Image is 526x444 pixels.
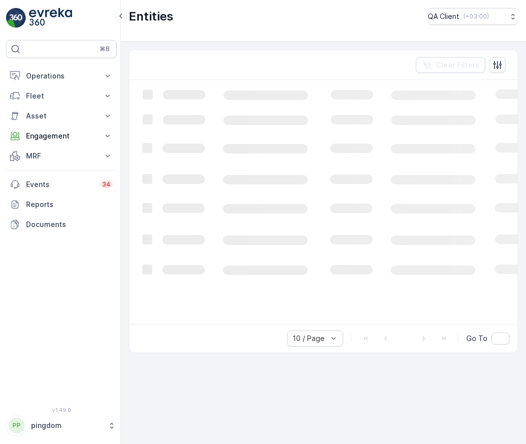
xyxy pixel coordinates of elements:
p: Events [26,179,94,189]
button: PPpingdom [6,415,117,436]
p: ⌘B [100,45,110,53]
p: Entities [129,8,173,24]
p: ( +03:00 ) [463,12,489,20]
button: Operations [6,66,117,86]
p: Engagement [26,131,97,141]
a: Reports [6,194,117,214]
a: Events34 [6,174,117,194]
p: Reports [26,199,113,209]
img: logo [6,8,26,28]
button: Clear Filters [416,57,485,73]
button: QA Client(+03:00) [428,8,518,25]
span: v 1.49.0 [6,407,117,413]
p: Operations [26,71,97,81]
button: Fleet [6,86,117,106]
p: MRF [26,151,97,161]
button: MRF [6,146,117,166]
p: pingdom [31,420,103,430]
p: Fleet [26,91,97,101]
button: Engagement [6,126,117,146]
a: Documents [6,214,117,234]
p: Asset [26,111,97,121]
p: 34 [102,180,111,188]
p: QA Client [428,11,459,21]
p: Documents [26,219,113,229]
p: Clear Filters [436,60,479,70]
div: PP [9,417,25,433]
span: Go To [466,333,487,343]
button: Asset [6,106,117,126]
img: logo_light-DOdMpM7g.png [29,8,72,28]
